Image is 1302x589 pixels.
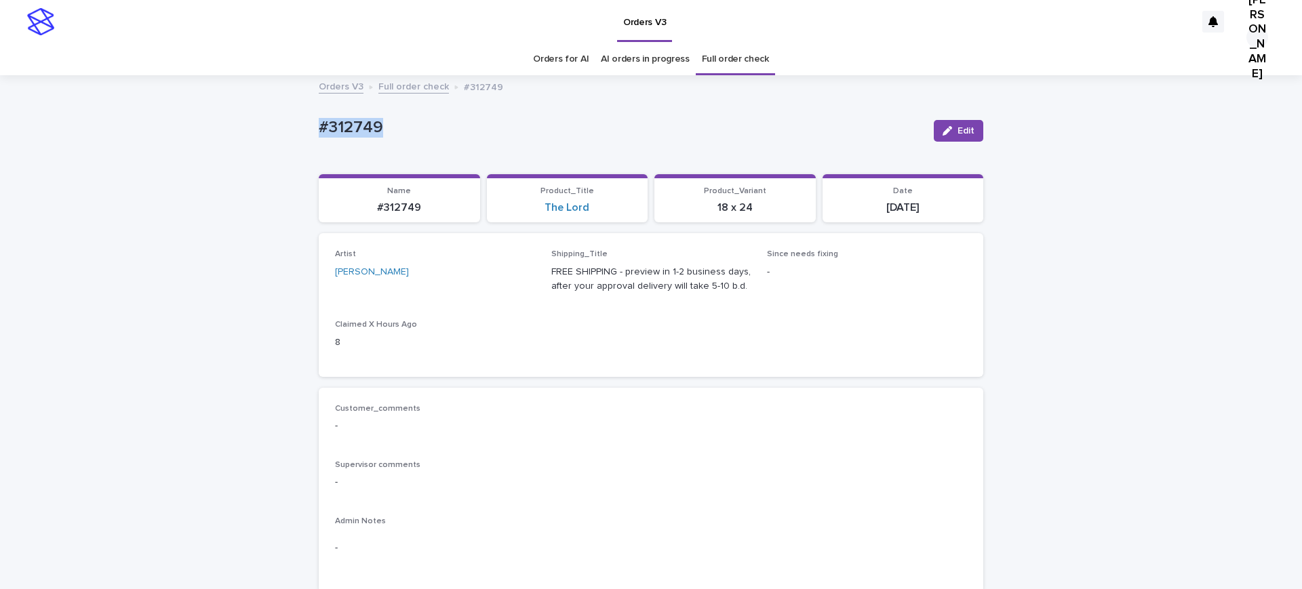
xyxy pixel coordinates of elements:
a: The Lord [545,201,589,214]
span: Since needs fixing [767,250,838,258]
span: Shipping_Title [551,250,608,258]
a: AI orders in progress [601,43,690,75]
button: Edit [934,120,983,142]
span: Date [893,187,913,195]
p: #312749 [319,118,923,138]
span: Product_Variant [704,187,766,195]
span: Product_Title [540,187,594,195]
span: Edit [958,126,974,136]
p: - [335,419,967,433]
div: [PERSON_NAME] [1246,26,1268,48]
a: Orders for AI [533,43,589,75]
a: Orders V3 [319,78,363,94]
p: 8 [335,336,535,350]
span: Artist [335,250,356,258]
p: #312749 [327,201,472,214]
span: Supervisor comments [335,461,420,469]
span: Name [387,187,411,195]
a: Full order check [702,43,769,75]
p: 18 x 24 [663,201,808,214]
a: [PERSON_NAME] [335,265,409,279]
span: Customer_comments [335,405,420,413]
p: - [335,475,967,489]
p: [DATE] [831,201,976,214]
p: - [335,541,967,555]
span: Claimed X Hours Ago [335,321,417,329]
p: FREE SHIPPING - preview in 1-2 business days, after your approval delivery will take 5-10 b.d. [551,265,751,293]
span: Admin Notes [335,517,386,525]
a: Full order check [378,78,449,94]
p: #312749 [464,79,503,94]
img: stacker-logo-s-only.png [27,8,54,35]
p: - [767,265,967,279]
